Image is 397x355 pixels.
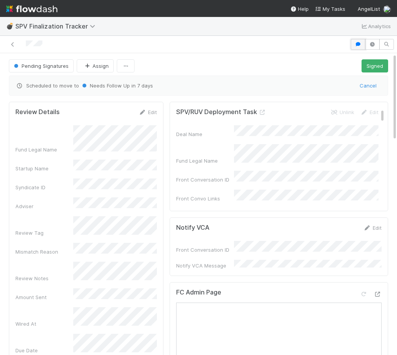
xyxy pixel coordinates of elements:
[15,82,355,89] span: Scheduled to move to in 7 days
[330,109,354,115] a: Unlink
[15,347,73,354] div: Due Date
[12,63,69,69] span: Pending Signatures
[290,5,309,13] div: Help
[139,109,157,115] a: Edit
[176,224,209,232] h5: Notify VCA
[15,146,73,153] div: Fund Legal Name
[15,108,60,116] h5: Review Details
[176,262,234,269] div: Notify VCA Message
[77,59,114,72] button: Assign
[362,59,388,72] button: Signed
[355,79,382,92] button: Cancel
[176,176,234,183] div: Front Conversation ID
[15,320,73,328] div: Wired At
[176,157,234,165] div: Fund Legal Name
[9,59,74,72] button: Pending Signatures
[358,6,380,12] span: AngelList
[6,23,14,29] span: 💣
[6,2,57,15] img: logo-inverted-e16ddd16eac7371096b0.svg
[15,248,73,256] div: Mismatch Reason
[383,5,391,13] img: avatar_18c010e4-930e-4480-823a-7726a265e9dd.png
[363,225,382,231] a: Edit
[315,5,345,13] a: My Tasks
[176,195,234,202] div: Front Convo Links
[15,229,73,237] div: Review Tag
[176,246,234,254] div: Front Conversation ID
[176,108,266,116] h5: SPV/RUV Deployment Task
[15,274,73,282] div: Review Notes
[176,289,221,296] h5: FC Admin Page
[360,109,378,115] a: Edit
[15,202,73,210] div: Adviser
[81,82,130,89] span: Needs Follow Up
[15,293,73,301] div: Amount Sent
[15,165,73,172] div: Startup Name
[176,130,234,138] div: Deal Name
[360,22,391,31] a: Analytics
[15,183,73,191] div: Syndicate ID
[15,22,99,30] span: SPV Finalization Tracker
[315,6,345,12] span: My Tasks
